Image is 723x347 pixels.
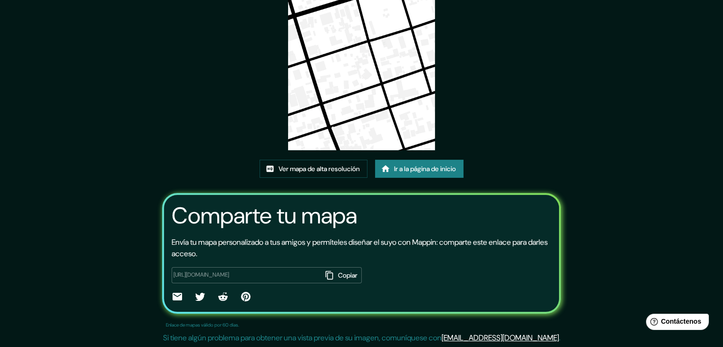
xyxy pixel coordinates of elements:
font: Envía tu mapa personalizado a tus amigos y permíteles diseñar el suyo con Mappin: comparte este e... [172,237,548,259]
a: [EMAIL_ADDRESS][DOMAIN_NAME] [442,333,559,343]
font: Ver mapa de alta resolución [279,164,360,173]
button: Copiar [322,267,362,283]
font: Ir a la página de inicio [394,164,456,173]
iframe: Lanzador de widgets de ayuda [638,310,713,337]
a: Ir a la página de inicio [375,160,463,178]
font: Comparte tu mapa [172,201,357,231]
font: Si tiene algún problema para obtener una vista previa de su imagen, comuníquese con [163,333,442,343]
font: Enlace de mapas válido por 60 días. [166,322,239,328]
font: Copiar [338,271,357,280]
a: Ver mapa de alta resolución [260,160,367,178]
font: . [559,333,560,343]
